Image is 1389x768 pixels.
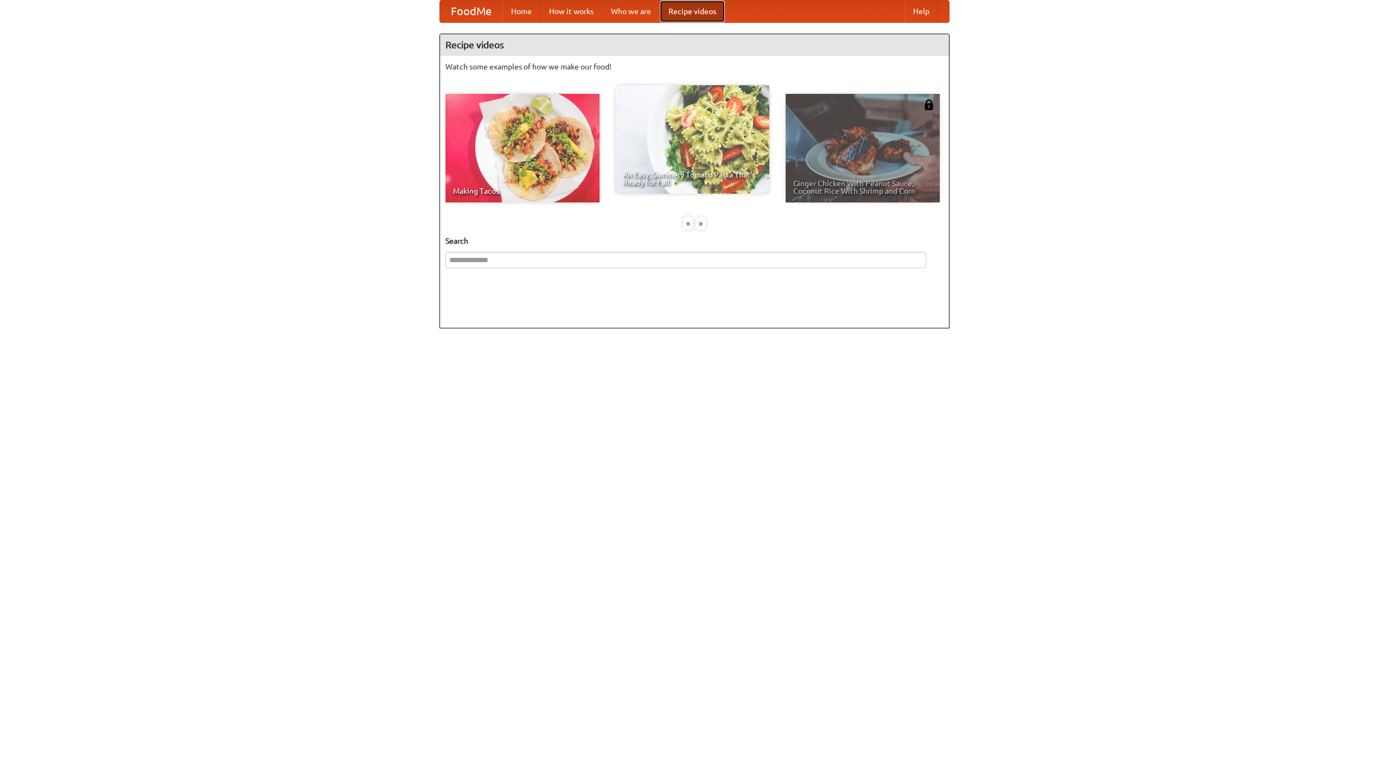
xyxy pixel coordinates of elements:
span: An Easy, Summery Tomato Pasta That's Ready for Fall [623,171,762,186]
a: Help [904,1,938,22]
img: 483408.png [923,99,934,110]
div: » [696,217,706,230]
a: How it works [540,1,602,22]
a: An Easy, Summery Tomato Pasta That's Ready for Fall [615,85,769,194]
a: Recipe videos [660,1,725,22]
a: FoodMe [440,1,502,22]
p: Watch some examples of how we make our food! [445,61,944,72]
a: Who we are [602,1,660,22]
div: « [683,217,693,230]
a: Making Tacos [445,94,600,202]
h5: Search [445,236,944,246]
a: Home [502,1,540,22]
span: Making Tacos [453,187,592,195]
h4: Recipe videos [440,34,949,56]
